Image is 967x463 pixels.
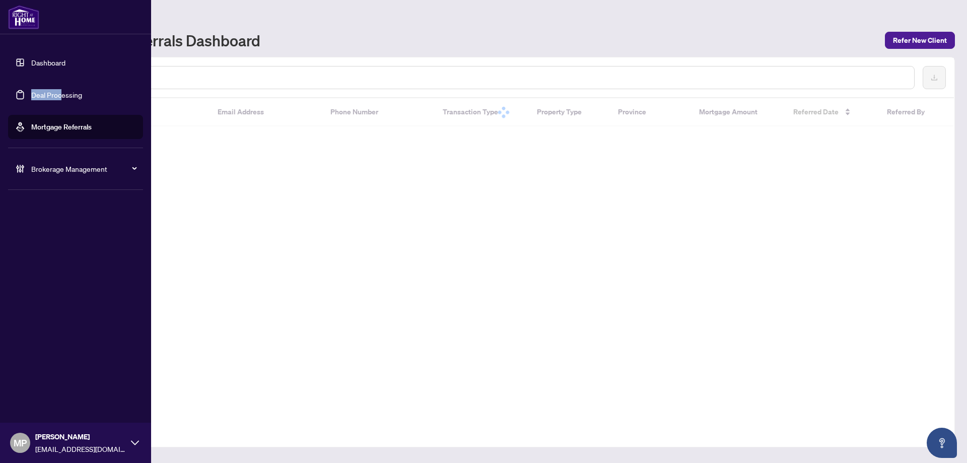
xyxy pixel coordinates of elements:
[927,428,957,458] button: Open asap
[31,90,82,99] a: Deal Processing
[31,122,92,131] a: Mortgage Referrals
[31,58,65,67] a: Dashboard
[31,163,136,174] span: Brokerage Management
[8,5,39,29] img: logo
[35,431,126,442] span: [PERSON_NAME]
[52,32,260,48] h1: Mortgage Referrals Dashboard
[923,66,946,89] button: download
[14,436,27,450] span: MP
[893,32,947,48] span: Refer New Client
[35,443,126,454] span: [EMAIL_ADDRESS][DOMAIN_NAME]
[885,32,955,49] button: Refer New Client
